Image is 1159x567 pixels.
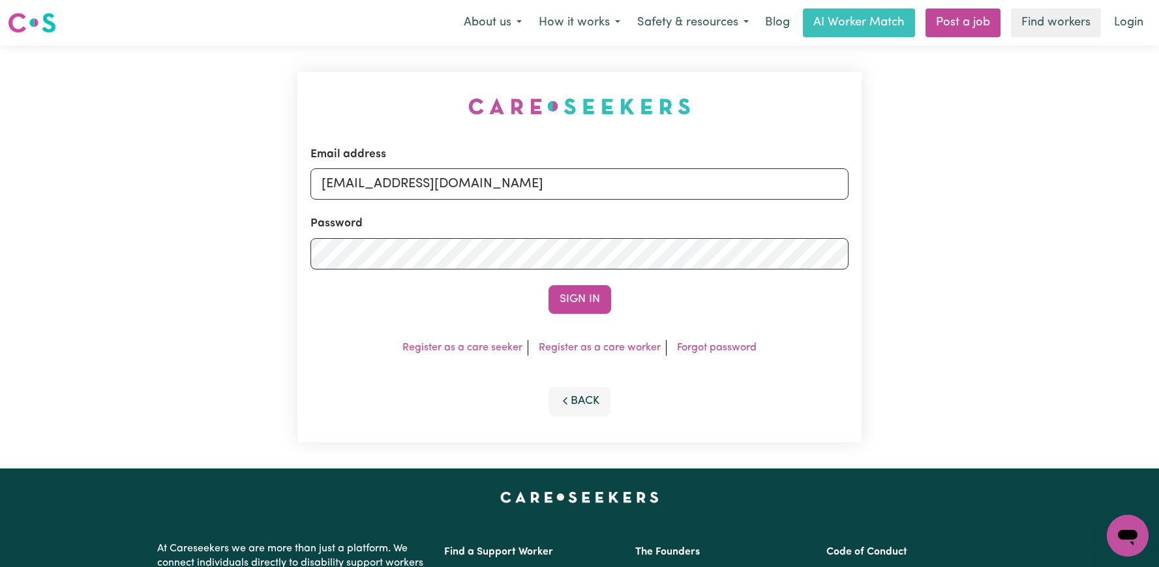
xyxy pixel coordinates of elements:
[310,168,849,200] input: Email address
[310,215,363,232] label: Password
[677,343,757,353] a: Forgot password
[310,146,386,163] label: Email address
[444,547,553,557] a: Find a Support Worker
[500,492,659,502] a: Careseekers home page
[826,547,907,557] a: Code of Conduct
[1107,515,1149,557] iframe: Button to launch messaging window
[635,547,700,557] a: The Founders
[455,9,530,37] button: About us
[8,11,56,35] img: Careseekers logo
[803,8,915,37] a: AI Worker Match
[757,8,798,37] a: Blog
[1106,8,1151,37] a: Login
[1011,8,1101,37] a: Find workers
[549,387,611,416] button: Back
[926,8,1001,37] a: Post a job
[530,9,629,37] button: How it works
[402,343,522,353] a: Register as a care seeker
[629,9,757,37] button: Safety & resources
[549,285,611,314] button: Sign In
[8,8,56,38] a: Careseekers logo
[539,343,661,353] a: Register as a care worker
